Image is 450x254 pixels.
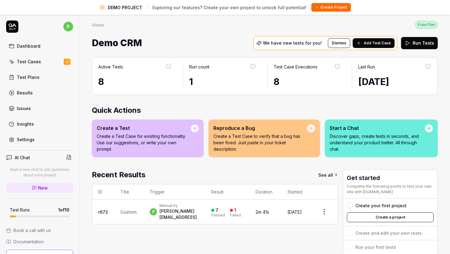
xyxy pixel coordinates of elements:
[17,74,39,80] div: Test Plans
[189,64,209,70] div: Run count
[10,207,30,213] h5: Test Runs
[355,202,407,209] div: Create your first project
[17,136,35,143] div: Settings
[211,213,225,217] div: Passed
[6,87,73,99] a: Results
[92,35,142,51] span: Demo CRM
[401,37,438,49] button: Run Tests
[6,183,73,193] a: New
[358,76,389,87] time: [DATE]
[17,90,33,96] div: Results
[330,124,425,132] div: Start a Chat
[6,167,73,178] p: Start a new chat to ask questions about your project
[263,41,322,45] p: We have new tests for you!
[92,169,145,180] h2: Recent Results
[364,40,391,46] span: Add Test Case
[13,238,44,245] span: Documentation
[318,169,338,180] a: See all
[17,43,40,49] div: Dashboard
[17,121,34,127] div: Insights
[311,3,351,12] button: Create Project
[213,133,307,152] p: Create a Test Case to verify that a bug has been fixed. Just paste in your ticket description.
[330,133,425,152] p: Discover gaps, create tests in seconds, and understand your product better. All through chat.
[92,22,104,28] div: Home
[150,208,157,215] span: p
[274,64,317,70] div: Test Case Executions
[347,173,434,182] h3: Get started
[15,154,30,161] h4: AI Chat
[98,64,123,70] div: Active Tests
[63,22,73,31] span: p
[6,238,73,245] a: Documentation
[98,75,172,89] div: 8
[6,71,73,83] a: Test Plans
[144,184,205,200] th: Trigger
[281,184,311,200] th: Started
[120,209,137,215] span: Custom
[97,124,191,132] div: Create a Test
[274,75,341,89] div: 8
[347,184,434,195] div: Complete the following points to test your own site with [DOMAIN_NAME]
[17,105,31,112] div: Issues
[6,56,73,68] a: Test Cases
[205,184,249,200] th: Result
[353,38,395,48] button: Add Test Case
[108,4,142,11] span: DEMO PROJECT
[6,118,73,130] a: Insights
[152,4,306,11] span: Exploring our features? Create your own project to unlock full potential!
[6,40,73,52] a: Dashboard
[234,208,236,213] div: 1
[159,203,199,208] div: Manual by
[256,209,269,215] time: 2m 41s
[216,208,218,213] div: 7
[92,105,438,116] h2: Quick Actions
[13,227,51,234] span: Book a call with us
[92,184,114,200] th: ID
[63,20,73,33] button: p
[358,64,375,70] div: Last Run
[159,208,199,220] div: [PERSON_NAME][EMAIL_ADDRESS]
[114,184,144,200] th: Title
[98,209,108,215] a: r672
[97,133,191,152] p: Create a Test Case for existing functionality. Use our suggestions, or write your own prompt.
[328,38,350,48] button: Dismiss
[17,58,41,65] div: Test Cases
[347,212,434,222] button: Create a project
[6,227,73,234] a: Book a call with us
[6,134,73,145] a: Settings
[230,213,241,217] div: Failed
[213,124,307,132] div: Reproduce a Bug
[249,184,281,200] th: Duration
[38,185,48,191] span: New
[189,75,256,89] div: 1
[415,20,438,29] button: Free Plan
[58,207,69,213] span: 1 of 10
[6,102,73,114] a: Issues
[287,209,302,215] time: [DATE]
